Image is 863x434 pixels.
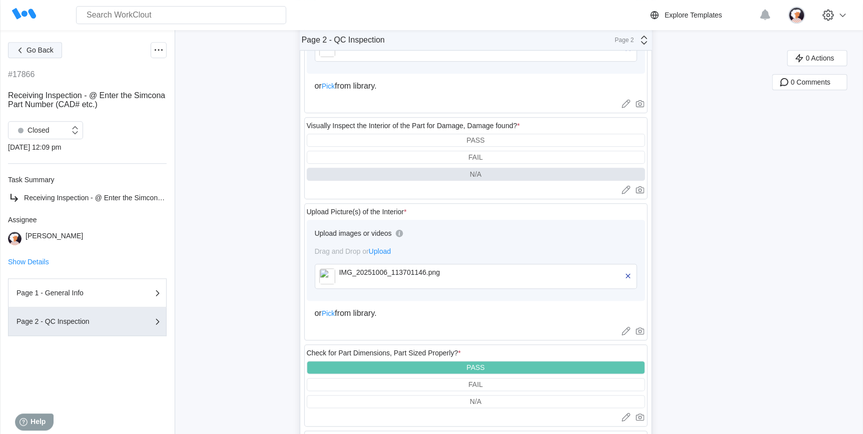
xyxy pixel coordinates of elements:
input: Search WorkClout [76,6,286,24]
button: Page 1 - General Info [8,278,167,307]
div: FAIL [468,380,483,388]
div: N/A [470,397,481,405]
img: user-4.png [788,7,805,24]
button: Show Details [8,258,49,265]
div: [PERSON_NAME] [26,232,83,245]
div: IMG_20251006_113701146.png [339,268,454,276]
a: Explore Templates [648,9,754,21]
span: Receiving Inspection - @ Enter the Simcona Part Number (CAD# etc.) [8,91,165,109]
div: or from library. [315,309,637,318]
span: Drag and Drop or [315,247,391,255]
span: Upload [369,247,391,255]
span: 0 Comments [790,79,830,86]
div: Upload Picture(s) of the Interior [307,208,407,216]
div: Task Summary [8,176,167,184]
span: Receiving Inspection - @ Enter the Simcona Part Number (CAD# etc.) [24,194,242,202]
div: Closed [14,123,50,137]
span: Go Back [27,47,54,54]
img: user-4.png [8,232,22,245]
div: Assignee [8,216,167,224]
div: PASS [466,363,484,371]
div: Explore Templates [664,11,722,19]
div: Visually Inspect the Interior of the Part for Damage, Damage found? [307,122,520,130]
div: Page 2 - QC Inspection [17,318,117,325]
span: Pick [322,309,335,317]
a: Receiving Inspection - @ Enter the Simcona Part Number (CAD# etc.) [8,192,167,204]
div: FAIL [468,153,483,161]
button: Go Back [8,42,62,58]
div: N/A [470,170,481,178]
div: Upload images or videos [315,229,392,237]
button: 0 Comments [772,74,847,90]
span: 0 Actions [805,55,834,62]
div: or from library. [315,82,637,91]
div: [DATE] 12:09 pm [8,143,167,151]
div: Page 1 - General Info [17,289,117,296]
div: PASS [466,136,484,144]
div: Check for Part Dimensions, Part Sized Properly? [307,349,461,357]
button: 0 Actions [787,50,847,66]
div: #17866 [8,70,35,79]
span: Pick [322,82,335,90]
div: Page 2 - QC Inspection [302,36,385,45]
button: Page 2 - QC Inspection [8,307,167,336]
div: Page 2 [609,37,634,44]
img: 2c3cca49-a1af-4747-8885-f1b87a2c3dfc [319,268,335,284]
